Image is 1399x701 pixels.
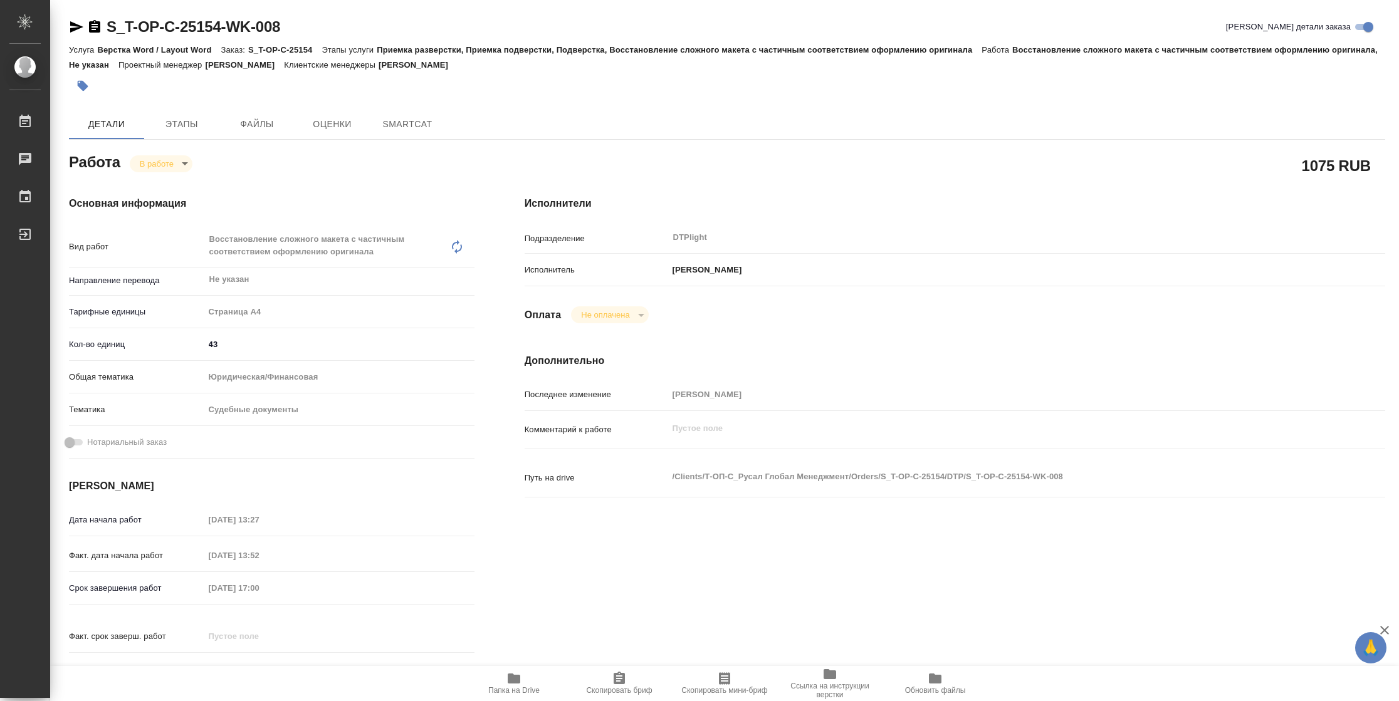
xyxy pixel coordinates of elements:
[785,682,875,699] span: Ссылка на инструкции верстки
[571,306,648,323] div: В работе
[69,241,204,253] p: Вид работ
[302,117,362,132] span: Оценки
[681,686,767,695] span: Скопировать мини-бриф
[488,686,540,695] span: Папка на Drive
[905,686,966,695] span: Обновить файлы
[377,117,438,132] span: SmartCat
[322,45,377,55] p: Этапы услуги
[69,630,204,643] p: Факт. срок заверш. работ
[69,663,204,675] p: Срок завершения услуги
[1360,635,1381,661] span: 🙏
[461,666,567,701] button: Папка на Drive
[567,666,672,701] button: Скопировать бриф
[577,309,633,320] button: Не оплачена
[69,479,474,494] h4: [PERSON_NAME]
[525,423,668,436] p: Комментарий к работе
[668,385,1314,403] input: Пустое поле
[525,388,668,401] p: Последнее изменение
[204,366,474,388] div: Юридическая/Финансовая
[672,666,777,701] button: Скопировать мини-бриф
[69,45,97,55] p: Услуга
[204,579,314,597] input: Пустое поле
[525,472,668,484] p: Путь на drive
[97,45,221,55] p: Верстка Word / Layout Word
[668,466,1314,487] textarea: /Clients/Т-ОП-С_Русал Глобал Менеджмент/Orders/S_T-OP-C-25154/DTP/S_T-OP-C-25154-WK-008
[69,19,84,34] button: Скопировать ссылку для ЯМессенджера
[69,403,204,416] p: Тематика
[69,514,204,526] p: Дата начала работ
[227,117,287,132] span: Файлы
[69,306,204,318] p: Тарифные единицы
[248,45,322,55] p: S_T-OP-C-25154
[152,117,212,132] span: Этапы
[136,158,177,169] button: В работе
[525,232,668,245] p: Подразделение
[1226,21,1351,33] span: [PERSON_NAME] детали заказа
[87,436,167,449] span: Нотариальный заказ
[204,627,314,645] input: Пустое поле
[221,45,248,55] p: Заказ:
[69,274,204,287] p: Направление перевода
[204,335,474,353] input: ✎ Введи что-нибудь
[87,19,102,34] button: Скопировать ссылку
[205,60,284,70] p: [PERSON_NAME]
[525,308,562,323] h4: Оплата
[76,117,137,132] span: Детали
[69,196,474,211] h4: Основная информация
[118,60,205,70] p: Проектный менеджер
[204,301,474,323] div: Страница А4
[204,546,314,564] input: Пустое поле
[982,45,1012,55] p: Работа
[586,686,652,695] span: Скопировать бриф
[69,371,204,383] p: Общая тематика
[204,660,314,678] input: ✎ Введи что-нибудь
[204,511,314,529] input: Пустое поле
[1302,155,1371,176] h2: 1075 RUB
[1355,632,1386,663] button: 🙏
[525,353,1385,368] h4: Дополнительно
[883,666,988,701] button: Обновить файлы
[69,338,204,351] p: Кол-во единиц
[377,45,982,55] p: Приемка разверстки, Приемка подверстки, Подверстка, Восстановление сложного макета с частичным со...
[69,549,204,562] p: Факт. дата начала работ
[525,264,668,276] p: Исполнитель
[69,150,120,172] h2: Работа
[130,155,192,172] div: В работе
[525,196,1385,211] h4: Исполнители
[668,264,742,276] p: [PERSON_NAME]
[379,60,458,70] p: [PERSON_NAME]
[777,666,883,701] button: Ссылка на инструкции верстки
[69,72,97,100] button: Добавить тэг
[107,18,280,35] a: S_T-OP-C-25154-WK-008
[204,399,474,420] div: Судебные документы
[69,582,204,595] p: Срок завершения работ
[284,60,379,70] p: Клиентские менеджеры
